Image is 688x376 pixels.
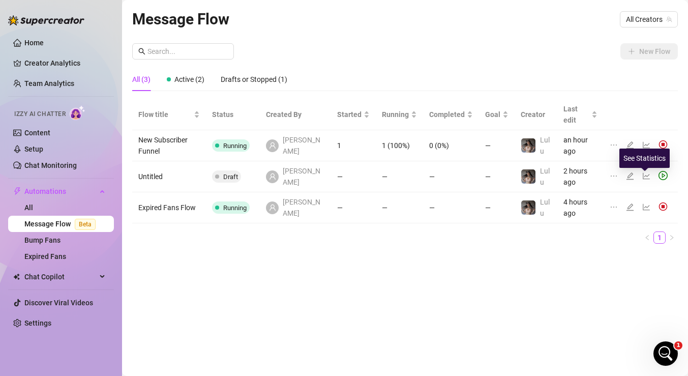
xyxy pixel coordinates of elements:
[24,299,93,307] a: Discover Viral Videos
[479,161,515,192] td: —
[13,187,21,195] span: thunderbolt
[206,99,260,130] th: Status
[132,74,151,85] div: All (3)
[269,142,276,149] span: user
[557,161,604,192] td: 2 hours ago
[223,173,238,181] span: Draft
[641,232,653,244] button: left
[70,105,85,120] img: AI Chatter
[174,75,204,83] span: Active (2)
[659,202,668,211] img: svg%3e
[24,252,66,261] a: Expired Fans
[132,192,206,223] td: Expired Fans Flow
[331,161,376,192] td: —
[540,167,550,186] span: Lulu
[24,319,51,327] a: Settings
[24,79,74,88] a: Team Analytics
[376,192,423,223] td: —
[138,48,145,55] span: search
[376,99,423,130] th: Running
[666,16,672,22] span: team
[223,204,247,212] span: Running
[557,192,604,223] td: 4 hours ago
[221,74,287,85] div: Drafts or Stopped (1)
[626,12,672,27] span: All Creators
[479,130,515,161] td: —
[269,173,276,180] span: user
[626,203,634,211] span: edit
[423,161,479,192] td: —
[24,269,97,285] span: Chat Copilot
[283,165,325,188] span: [PERSON_NAME]
[132,161,206,192] td: Untitled
[674,341,682,350] span: 1
[13,273,20,280] img: Chat Copilot
[659,171,668,180] span: play-circle
[610,203,618,211] span: ellipsis
[626,172,634,180] span: edit
[641,232,653,244] li: Previous Page
[223,142,247,150] span: Running
[331,130,376,161] td: 1
[24,183,97,199] span: Automations
[515,99,557,130] th: Creator
[619,149,670,168] div: See Statistics
[642,203,650,211] span: line-chart
[376,130,423,161] td: 1 (100%)
[24,236,61,244] a: Bump Fans
[331,99,376,130] th: Started
[14,109,66,119] span: Izzy AI Chatter
[557,99,604,130] th: Last edit
[626,141,634,149] span: edit
[485,109,500,120] span: Goal
[283,134,325,157] span: [PERSON_NAME]
[423,130,479,161] td: 0 (0%)
[540,136,550,155] span: Lulu
[24,39,44,47] a: Home
[642,141,650,149] span: line-chart
[610,141,618,149] span: ellipsis
[337,109,362,120] span: Started
[666,232,678,244] button: right
[423,99,479,130] th: Completed
[644,235,650,241] span: left
[24,129,50,137] a: Content
[331,192,376,223] td: —
[8,15,84,25] img: logo-BBDzfeDw.svg
[666,232,678,244] li: Next Page
[423,192,479,223] td: —
[138,109,192,120] span: Flow title
[382,109,409,120] span: Running
[479,99,515,130] th: Goal
[24,145,43,153] a: Setup
[429,109,465,120] span: Completed
[653,232,666,244] li: 1
[642,172,650,180] span: line-chart
[610,172,618,180] span: ellipsis
[24,220,100,228] a: Message FlowBeta
[557,130,604,161] td: an hour ago
[24,161,77,169] a: Chat Monitoring
[654,232,665,243] a: 1
[283,196,325,219] span: [PERSON_NAME]
[521,169,535,184] img: Lulu
[521,138,535,153] img: Lulu
[132,130,206,161] td: New Subscriber Funnel
[24,55,106,71] a: Creator Analytics
[521,200,535,215] img: Lulu
[376,161,423,192] td: —
[132,7,229,31] article: Message Flow
[269,204,276,211] span: user
[620,43,678,60] button: New Flow
[653,341,678,366] iframe: Intercom live chat
[659,140,668,149] img: svg%3e
[540,198,550,217] span: Lulu
[24,204,33,212] a: All
[260,99,331,130] th: Created By
[563,103,589,126] span: Last edit
[669,235,675,241] span: right
[479,192,515,223] td: —
[132,99,206,130] th: Flow title
[147,46,228,57] input: Search...
[75,219,96,230] span: Beta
